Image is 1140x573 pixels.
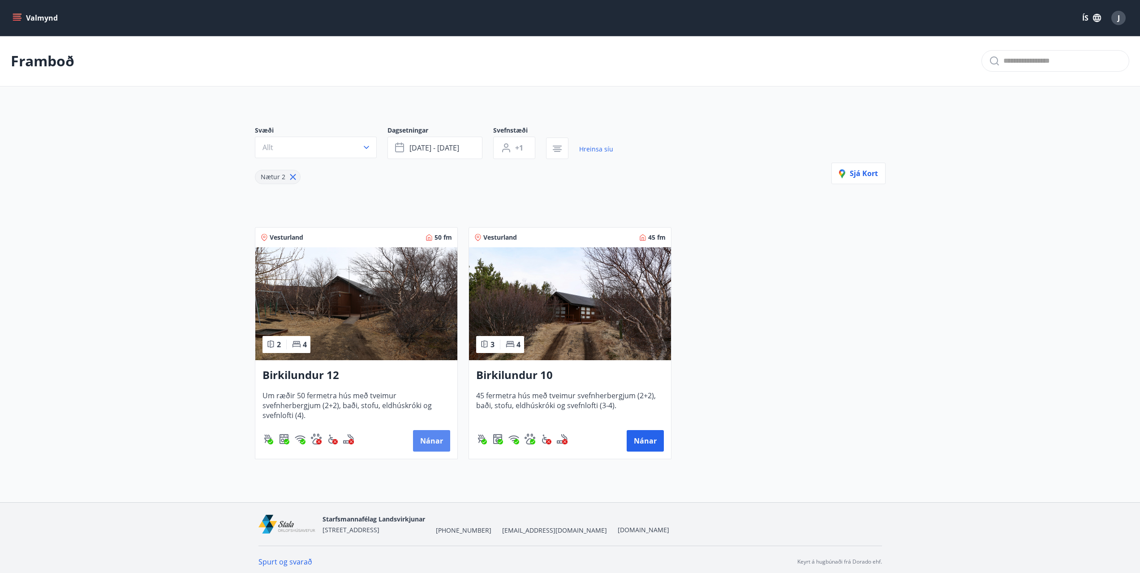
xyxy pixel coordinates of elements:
[303,340,307,349] span: 4
[476,434,487,444] img: ZXjrS3QKesehq6nQAPjaRuRTI364z8ohTALB4wBr.svg
[327,434,338,444] div: Aðgengi fyrir hjólastól
[492,434,503,444] img: Dl16BY4EX9PAW649lg1C3oBuIaAsR6QVDQBO2cTm.svg
[476,434,487,444] div: Gasgrill
[311,434,322,444] div: Gæludýr
[493,126,546,137] span: Svefnstæði
[516,340,521,349] span: 4
[387,137,482,159] button: [DATE] - [DATE]
[490,340,495,349] span: 3
[11,10,61,26] button: menu
[277,340,281,349] span: 2
[541,434,551,444] img: 8IYIKVZQyRlUC6HQIIUSdjpPGRncJsz2RzLgWvp4.svg
[508,434,519,444] div: Þráðlaust net
[387,126,493,137] span: Dagsetningar
[255,170,301,184] div: Nætur 2
[262,434,273,444] div: Gasgrill
[255,126,387,137] span: Svæði
[323,526,379,534] span: [STREET_ADDRESS]
[469,247,671,360] img: Paella dish
[1118,13,1120,23] span: J
[579,139,613,159] a: Hreinsa síu
[11,51,74,71] p: Framboð
[258,515,315,534] img: mEl60ZlWq2dfEsT9wIdje1duLb4bJloCzzh6OZwP.png
[648,233,666,242] span: 45 fm
[541,434,551,444] div: Aðgengi fyrir hjólastól
[262,391,450,420] span: Um ræðir 50 fermetra hús með tveimur svefnherbergjum (2+2), baði, stofu, eldhúskróki og svefnloft...
[255,137,377,158] button: Allt
[311,434,322,444] img: pxcaIm5dSOV3FS4whs1soiYWTwFQvksT25a9J10C.svg
[525,434,535,444] img: pxcaIm5dSOV3FS4whs1soiYWTwFQvksT25a9J10C.svg
[492,434,503,444] div: Þvottavél
[502,526,607,535] span: [EMAIL_ADDRESS][DOMAIN_NAME]
[515,143,523,153] span: +1
[262,142,273,152] span: Allt
[258,557,312,567] a: Spurt og svarað
[831,163,886,184] button: Sjá kort
[295,434,305,444] div: Þráðlaust net
[413,430,450,452] button: Nánar
[255,247,457,360] img: Paella dish
[262,367,450,383] h3: Birkilundur 12
[476,391,664,420] span: 45 fermetra hús með tveimur svefnherbergjum (2+2), baði, stofu, eldhúskróki og svefnlofti (3-4).
[797,558,882,566] p: Keyrt á hugbúnaði frá Dorado ehf.
[323,515,425,523] span: Starfsmannafélag Landsvirkjunar
[839,168,878,178] span: Sjá kort
[409,143,459,153] span: [DATE] - [DATE]
[557,434,568,444] img: QNIUl6Cv9L9rHgMXwuzGLuiJOj7RKqxk9mBFPqjq.svg
[1077,10,1106,26] button: ÍS
[270,233,303,242] span: Vesturland
[627,430,664,452] button: Nánar
[557,434,568,444] div: Reykingar / Vape
[508,434,519,444] img: HJRyFFsYp6qjeUYhR4dAD8CaCEsnIFYZ05miwXoh.svg
[262,434,273,444] img: ZXjrS3QKesehq6nQAPjaRuRTI364z8ohTALB4wBr.svg
[327,434,338,444] img: 8IYIKVZQyRlUC6HQIIUSdjpPGRncJsz2RzLgWvp4.svg
[493,137,535,159] button: +1
[1108,7,1129,29] button: J
[476,367,664,383] h3: Birkilundur 10
[525,434,535,444] div: Gæludýr
[618,526,669,534] a: [DOMAIN_NAME]
[434,233,452,242] span: 50 fm
[279,434,289,444] img: 7hj2GulIrg6h11dFIpsIzg8Ak2vZaScVwTihwv8g.svg
[261,172,285,181] span: Nætur 2
[343,434,354,444] div: Reykingar / Vape
[343,434,354,444] img: QNIUl6Cv9L9rHgMXwuzGLuiJOj7RKqxk9mBFPqjq.svg
[436,526,491,535] span: [PHONE_NUMBER]
[295,434,305,444] img: HJRyFFsYp6qjeUYhR4dAD8CaCEsnIFYZ05miwXoh.svg
[483,233,517,242] span: Vesturland
[279,434,289,444] div: Uppþvottavél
